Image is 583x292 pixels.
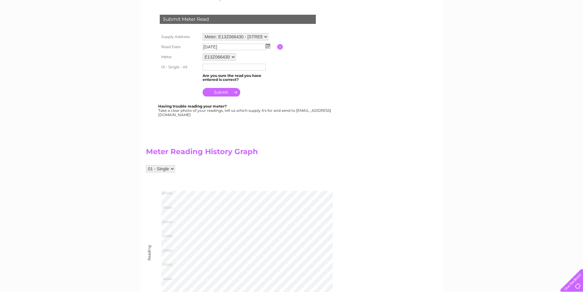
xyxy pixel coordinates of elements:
img: ... [266,44,270,48]
a: Log out [563,26,577,31]
input: Submit [203,88,240,97]
b: Having trouble reading your meter? [158,104,227,108]
a: Contact [542,26,557,31]
input: Information [277,44,283,50]
div: Clear Business is a trading name of Verastar Limited (registered in [GEOGRAPHIC_DATA] No. 3667643... [147,3,436,30]
img: logo.png [21,16,52,35]
a: Telecoms [508,26,526,31]
div: Submit Meter Read [160,15,316,24]
a: Energy [491,26,504,31]
h2: Meter Reading History Graph [146,147,360,159]
th: Supply Address [158,32,201,42]
a: Water [475,26,487,31]
th: Read Date [158,42,201,52]
td: Are you sure the read you have entered is correct? [201,72,277,84]
a: 0333 014 3131 [468,3,510,11]
a: Blog [530,26,539,31]
th: 01 - Single - All [158,62,201,72]
div: Reading [147,254,151,260]
th: Meter [158,52,201,62]
div: Take a clear photo of your readings, tell us which supply it's for and send to [EMAIL_ADDRESS][DO... [158,104,332,117]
